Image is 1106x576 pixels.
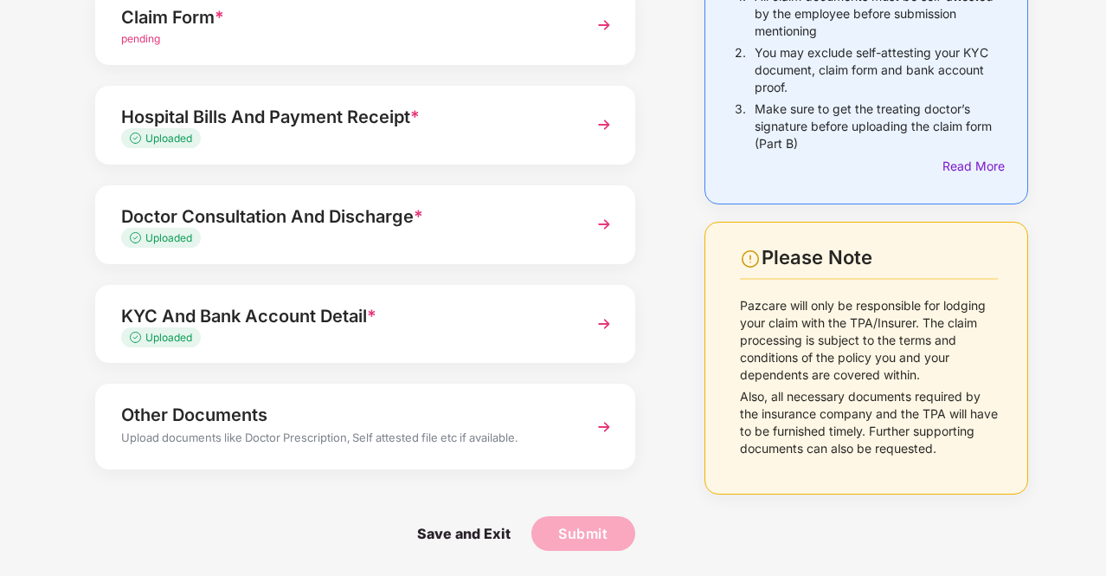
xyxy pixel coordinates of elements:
div: Please Note [762,246,998,269]
img: svg+xml;base64,PHN2ZyBpZD0iTmV4dCIgeG1sbnM9Imh0dHA6Ly93d3cudzMub3JnLzIwMDAvc3ZnIiB3aWR0aD0iMzYiIG... [588,10,620,41]
p: Also, all necessary documents required by the insurance company and the TPA will have to be furni... [740,388,998,457]
div: Doctor Consultation And Discharge [121,203,569,230]
img: svg+xml;base64,PHN2ZyB4bWxucz0iaHR0cDovL3d3dy53My5vcmcvMjAwMC9zdmciIHdpZHRoPSIxMy4zMzMiIGhlaWdodD... [130,133,145,144]
p: You may exclude self-attesting your KYC document, claim form and bank account proof. [755,44,998,96]
p: 3. [735,100,746,152]
img: svg+xml;base64,PHN2ZyB4bWxucz0iaHR0cDovL3d3dy53My5vcmcvMjAwMC9zdmciIHdpZHRoPSIxMy4zMzMiIGhlaWdodD... [130,232,145,243]
img: svg+xml;base64,PHN2ZyBpZD0iTmV4dCIgeG1sbnM9Imh0dHA6Ly93d3cudzMub3JnLzIwMDAvc3ZnIiB3aWR0aD0iMzYiIG... [588,109,620,140]
p: 2. [735,44,746,96]
div: Upload documents like Doctor Prescription, Self attested file etc if available. [121,429,569,451]
span: Uploaded [145,231,192,244]
p: Pazcare will only be responsible for lodging your claim with the TPA/Insurer. The claim processin... [740,297,998,384]
img: svg+xml;base64,PHN2ZyB4bWxucz0iaHR0cDovL3d3dy53My5vcmcvMjAwMC9zdmciIHdpZHRoPSIxMy4zMzMiIGhlaWdodD... [130,332,145,343]
span: Save and Exit [400,516,528,551]
img: svg+xml;base64,PHN2ZyBpZD0iTmV4dCIgeG1sbnM9Imh0dHA6Ly93d3cudzMub3JnLzIwMDAvc3ZnIiB3aWR0aD0iMzYiIG... [588,209,620,240]
span: pending [121,32,160,45]
p: Make sure to get the treating doctor’s signature before uploading the claim form (Part B) [755,100,998,152]
div: Read More [942,157,998,176]
div: Hospital Bills And Payment Receipt [121,103,569,131]
img: svg+xml;base64,PHN2ZyBpZD0iV2FybmluZ18tXzI0eDI0IiBkYXRhLW5hbWU9Ildhcm5pbmcgLSAyNHgyNCIgeG1sbnM9Im... [740,249,761,269]
img: svg+xml;base64,PHN2ZyBpZD0iTmV4dCIgeG1sbnM9Imh0dHA6Ly93d3cudzMub3JnLzIwMDAvc3ZnIiB3aWR0aD0iMzYiIG... [588,308,620,340]
span: Uploaded [145,132,192,145]
span: Uploaded [145,331,192,344]
div: Claim Form [121,3,569,31]
div: KYC And Bank Account Detail [121,302,569,330]
img: svg+xml;base64,PHN2ZyBpZD0iTmV4dCIgeG1sbnM9Imh0dHA6Ly93d3cudzMub3JnLzIwMDAvc3ZnIiB3aWR0aD0iMzYiIG... [588,411,620,443]
button: Submit [531,516,635,551]
div: Other Documents [121,401,569,429]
